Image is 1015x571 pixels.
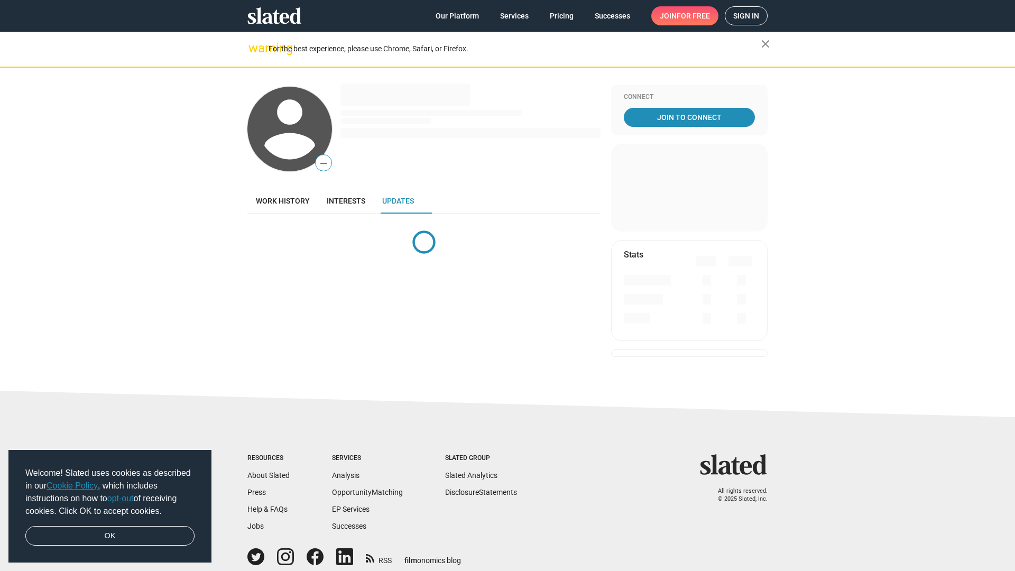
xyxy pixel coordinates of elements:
div: Resources [247,454,290,463]
div: Connect [624,93,755,102]
a: Successes [332,522,366,530]
span: Join [660,6,710,25]
a: Services [492,6,537,25]
a: About Slated [247,471,290,480]
span: for free [677,6,710,25]
span: Pricing [550,6,574,25]
a: Help & FAQs [247,505,288,513]
a: Successes [586,6,639,25]
a: Cookie Policy [47,481,98,490]
div: For the best experience, please use Chrome, Safari, or Firefox. [269,42,761,56]
span: Join To Connect [626,108,753,127]
span: Interests [327,197,365,205]
a: Analysis [332,471,359,480]
div: cookieconsent [8,450,211,563]
span: Work history [256,197,310,205]
a: Press [247,488,266,496]
a: EP Services [332,505,370,513]
a: Updates [374,188,422,214]
a: opt-out [107,494,134,503]
span: Successes [595,6,630,25]
a: OpportunityMatching [332,488,403,496]
span: Sign in [733,7,759,25]
a: Join To Connect [624,108,755,127]
a: Joinfor free [651,6,718,25]
a: DisclosureStatements [445,488,517,496]
a: Sign in [725,6,768,25]
span: Our Platform [436,6,479,25]
a: Our Platform [427,6,487,25]
a: dismiss cookie message [25,526,195,546]
div: Services [332,454,403,463]
a: Work history [247,188,318,214]
p: All rights reserved. © 2025 Slated, Inc. [707,487,768,503]
span: — [316,156,331,170]
mat-icon: close [759,38,772,50]
a: filmonomics blog [404,547,461,566]
span: Services [500,6,529,25]
div: Slated Group [445,454,517,463]
a: Interests [318,188,374,214]
span: Updates [382,197,414,205]
span: Welcome! Slated uses cookies as described in our , which includes instructions on how to of recei... [25,467,195,518]
a: Jobs [247,522,264,530]
mat-card-title: Stats [624,249,643,260]
span: film [404,556,417,565]
mat-icon: warning [248,42,261,54]
a: Slated Analytics [445,471,497,480]
a: Pricing [541,6,582,25]
a: RSS [366,549,392,566]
